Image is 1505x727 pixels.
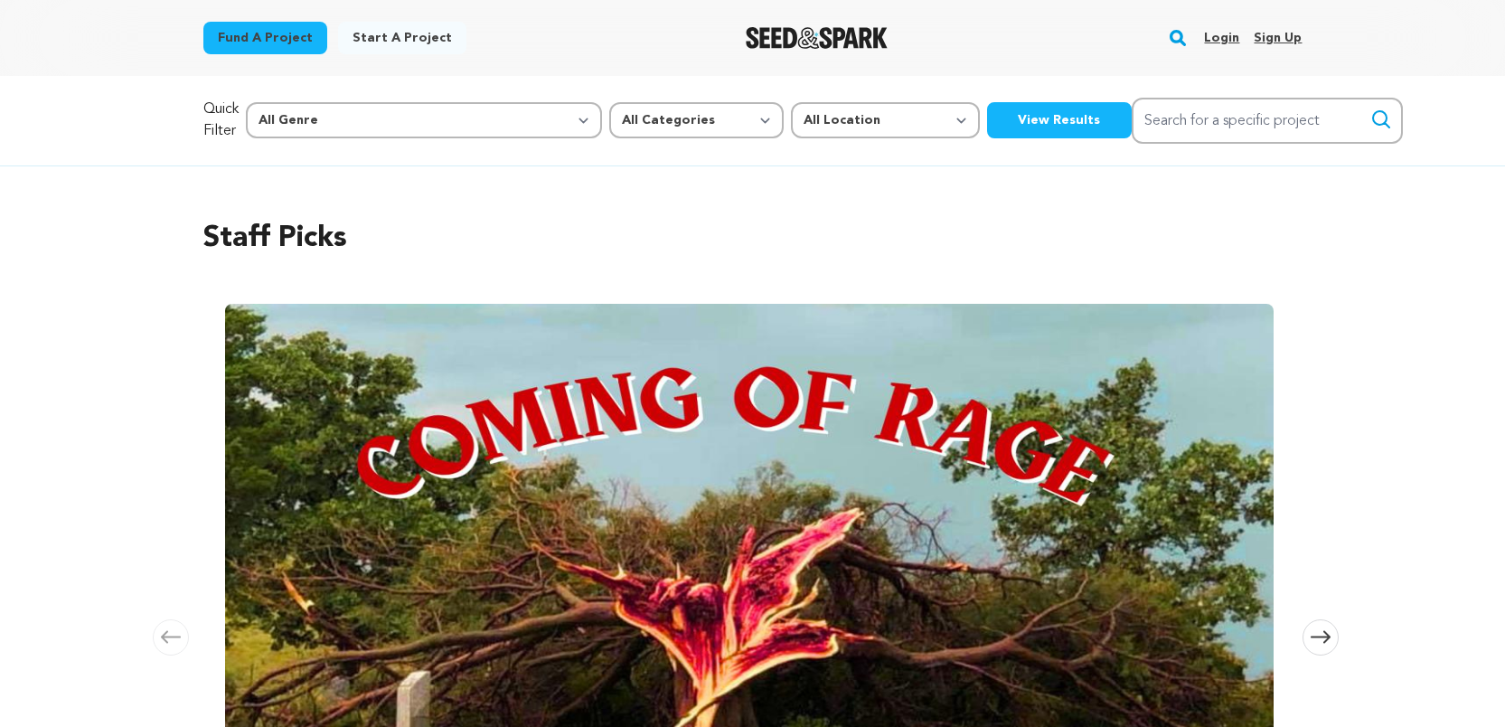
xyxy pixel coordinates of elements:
[203,22,327,54] a: Fund a project
[746,27,888,49] img: Seed&Spark Logo Dark Mode
[203,217,1303,260] h2: Staff Picks
[203,99,239,142] p: Quick Filter
[338,22,466,54] a: Start a project
[1204,24,1239,52] a: Login
[746,27,888,49] a: Seed&Spark Homepage
[987,102,1132,138] button: View Results
[1132,98,1403,144] input: Search for a specific project
[1254,24,1302,52] a: Sign up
